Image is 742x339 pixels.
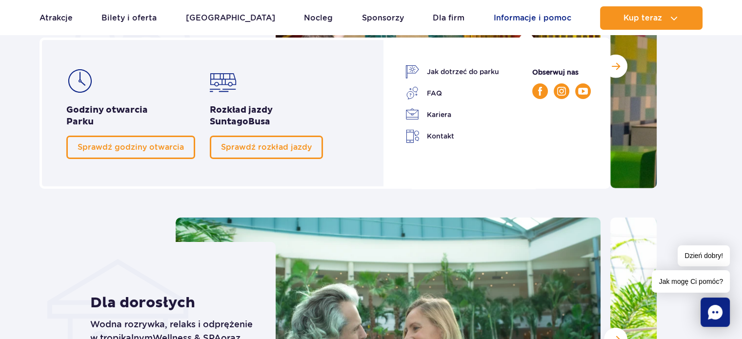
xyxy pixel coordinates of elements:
strong: Dla dorosłych [90,294,254,312]
a: [GEOGRAPHIC_DATA] [186,6,275,30]
a: Bilety i oferta [101,6,157,30]
img: Instagram [557,87,566,96]
button: Następny slajd [604,55,627,78]
span: Sprawdź godziny otwarcia [78,142,184,152]
button: Kup teraz [600,6,702,30]
img: YouTube [578,88,588,95]
a: Dla firm [433,6,464,30]
span: Suntago [210,116,248,127]
a: Kontakt [405,129,499,143]
span: Kup teraz [623,14,662,22]
h2: Godziny otwarcia Parku [66,104,195,128]
a: Sprawdź godziny otwarcia [66,136,195,159]
a: Sponsorzy [362,6,404,30]
a: Kariera [405,108,499,121]
a: Informacje i pomoc [494,6,571,30]
div: Chat [701,298,730,327]
span: Sprawdź rozkład jazdy [221,142,312,152]
a: FAQ [405,86,499,100]
a: Nocleg [304,6,333,30]
a: Sprawdź rozkład jazdy [210,136,323,159]
h2: Rozkład jazdy Busa [210,104,323,128]
a: Atrakcje [40,6,73,30]
a: Jak dotrzeć do parku [405,65,499,79]
p: Obserwuj nas [532,67,591,78]
img: Facebook [538,87,542,96]
span: Jak mogę Ci pomóc? [652,270,730,293]
span: Dzień dobry! [678,245,730,266]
